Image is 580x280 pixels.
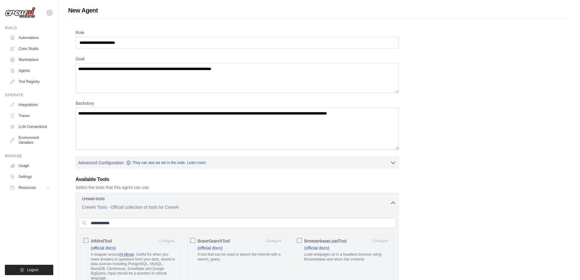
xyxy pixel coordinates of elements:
span: Resources [19,185,36,190]
p: crewai-tools [82,196,105,202]
p: A tool that can be used to search the internet with a search_query. [198,252,284,262]
span: BraveSearchTool [198,238,230,244]
span: Logout [27,268,38,272]
span: BrowserbaseLoadTool [304,238,346,244]
button: BrowserbaseLoadTool (official docs) Load webpages url in a headless browser using Browserbase and... [370,237,391,245]
a: Settings [7,172,53,182]
a: They can also be set in the code. Learn more [126,160,206,165]
p: Select the tools that this agent can use. [76,184,399,190]
a: Agents [7,66,53,76]
a: Tool Registry [7,77,53,87]
p: CrewAI Tools - Official collection of tools for CrewAI [82,204,390,210]
button: crewai-tools CrewAI Tools - Official collection of tools for CrewAI [78,196,396,210]
a: Traces [7,111,53,121]
a: AI-Minds [120,252,134,257]
a: (official docs) [198,246,223,250]
h3: Available Tools [76,176,399,183]
h1: New Agent [68,6,570,15]
label: Backstory [76,100,399,106]
a: LLM Connections [7,122,53,132]
button: Advanced Configuration They can also be set in the code. Learn more [76,157,399,168]
span: Advanced Configuration [78,160,124,166]
a: (official docs) [304,246,329,250]
img: Logo [5,7,35,19]
a: Environment Variables [7,133,53,147]
label: Role [76,30,399,36]
a: Marketplace [7,55,53,65]
a: Crew Studio [7,44,53,54]
a: Integrations [7,100,53,110]
button: BraveSearchTool (official docs) A tool that can be used to search the internet with a search_query. [263,237,284,245]
a: Automations [7,33,53,43]
span: AIMindTool [91,238,112,244]
button: AIMindTool (official docs) A wrapper aroundAI-Minds. Useful for when you need answers to question... [156,237,178,245]
div: Manage [5,154,53,158]
div: Build [5,26,53,30]
label: Goal [76,56,399,62]
div: Operate [5,93,53,97]
a: (official docs) [91,246,116,250]
button: Logout [5,265,53,275]
button: Resources [7,183,53,193]
a: Usage [7,161,53,171]
p: Load webpages url in a headless browser using Browserbase and return the contents [304,252,391,262]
